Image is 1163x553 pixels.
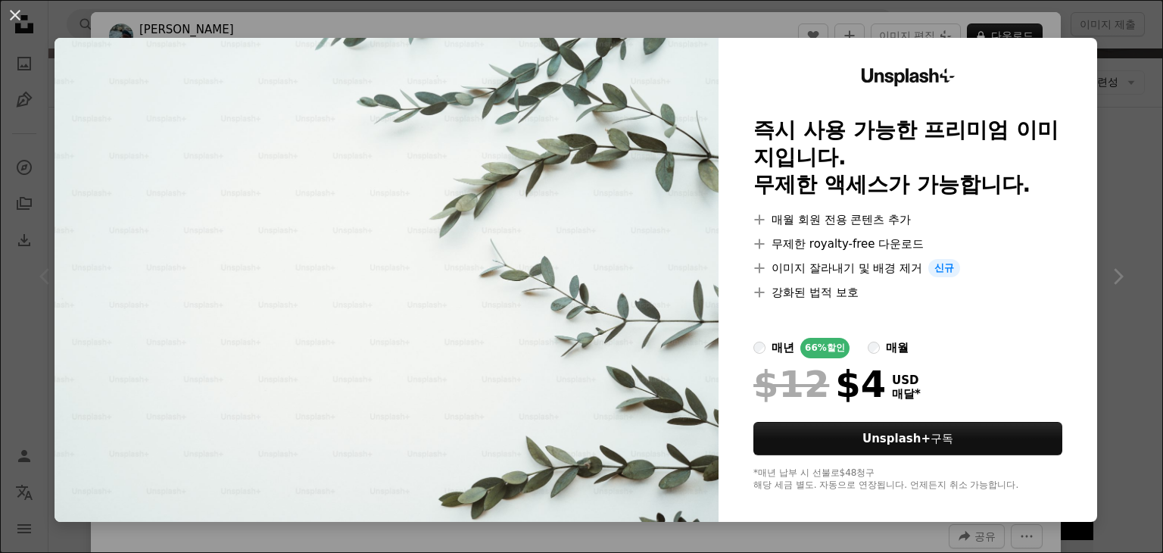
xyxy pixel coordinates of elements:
h2: 즉시 사용 가능한 프리미엄 이미지입니다. 무제한 액세스가 가능합니다. [753,117,1062,198]
li: 매월 회원 전용 콘텐츠 추가 [753,211,1062,229]
input: 매월 [868,342,880,354]
div: 매월 [886,339,909,357]
li: 이미지 잘라내기 및 배경 제거 [753,259,1062,277]
div: 66% 할인 [800,338,850,358]
strong: Unsplash+ [862,432,931,445]
span: USD [892,373,921,387]
div: $4 [753,364,886,404]
span: $12 [753,364,829,404]
li: 무제한 royalty-free 다운로드 [753,235,1062,253]
div: 매년 [772,339,794,357]
button: Unsplash+구독 [753,422,1062,455]
li: 강화된 법적 보호 [753,283,1062,301]
div: *매년 납부 시 선불로 $48 청구 해당 세금 별도. 자동으로 연장됩니다. 언제든지 취소 가능합니다. [753,467,1062,492]
span: 신규 [928,259,960,277]
input: 매년66%할인 [753,342,765,354]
